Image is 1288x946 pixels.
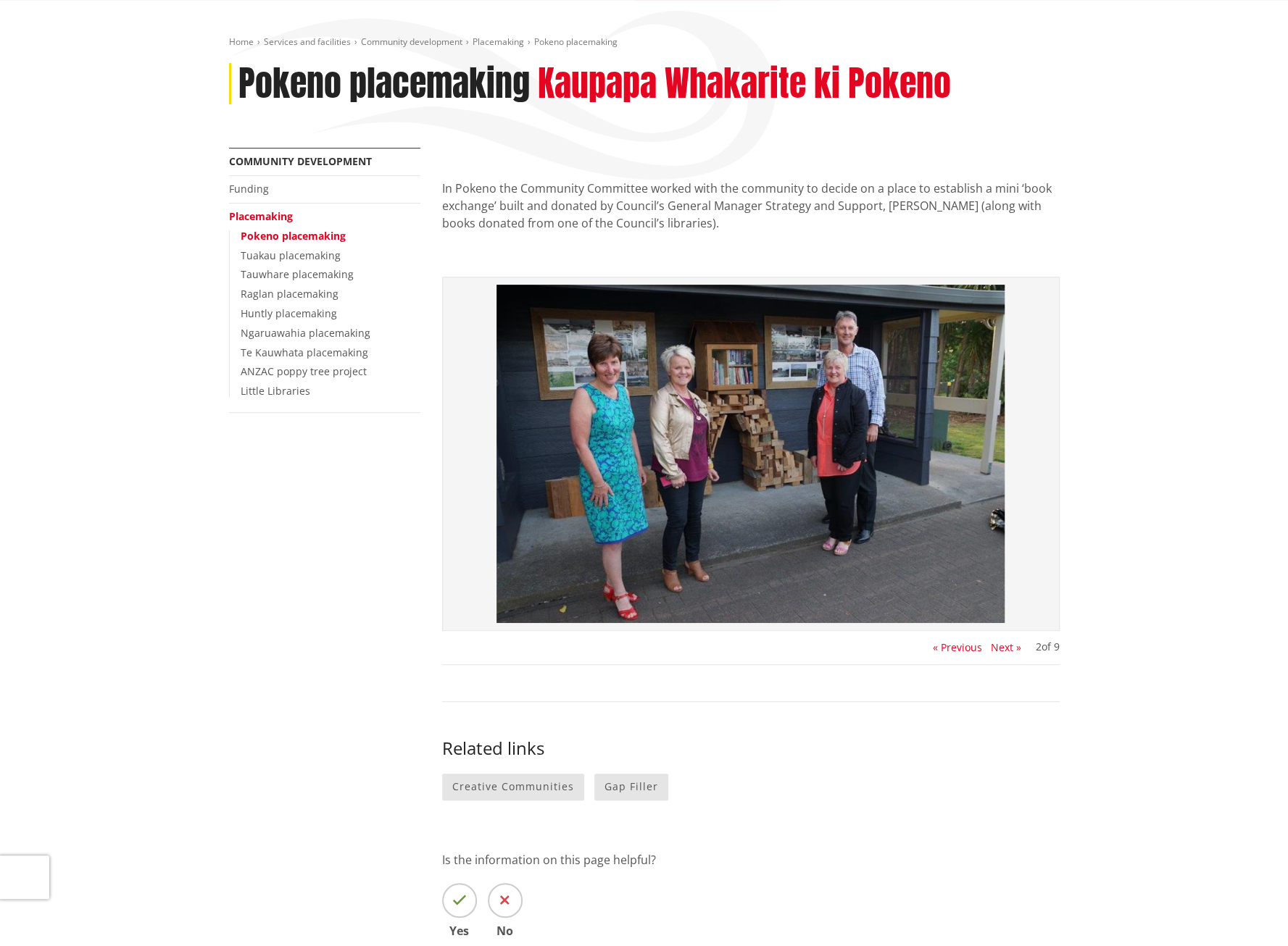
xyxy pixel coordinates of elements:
span: Yes [442,925,477,937]
a: Gap Filler [594,774,668,800]
h2: Kaupapa Whakarite ki Pokeno [538,63,951,105]
a: Te Kauwhata placemaking [241,346,368,359]
img: DSC00200 [450,285,1052,623]
a: ANZAC poppy tree project [241,364,367,378]
a: Tauwhare placemaking [241,267,354,281]
a: Raglan placemaking [241,287,338,301]
a: Tuakau placemaking [241,248,341,262]
h3: Related links [442,738,1060,759]
p: Is the information on this page helpful? [442,851,1060,868]
h1: Pokeno placemaking [238,63,530,105]
a: Community development [229,154,372,168]
a: Pokeno placemaking [241,229,346,243]
p: In Pokeno the Community Committee worked with the community to decide on a place to establish a m... [442,180,1060,232]
a: Huntly placemaking [241,306,337,320]
a: Placemaking [229,209,293,223]
a: Funding [229,182,269,196]
a: Creative Communities [442,774,584,800]
button: « Previous [933,642,982,653]
a: Placemaking [473,35,524,48]
a: Home [229,35,254,48]
span: 2 [1036,640,1042,653]
span: No [488,925,523,937]
a: Ngaruawahia placemaking [241,326,370,340]
a: Services and facilities [264,35,351,48]
a: Community development [361,35,462,48]
iframe: Messenger Launcher [1221,885,1274,937]
a: Little Libraries [241,384,310,398]
button: Next » [991,642,1021,653]
div: of 9 [1036,642,1060,652]
span: Pokeno placemaking [534,35,618,48]
nav: breadcrumb [229,36,1060,49]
